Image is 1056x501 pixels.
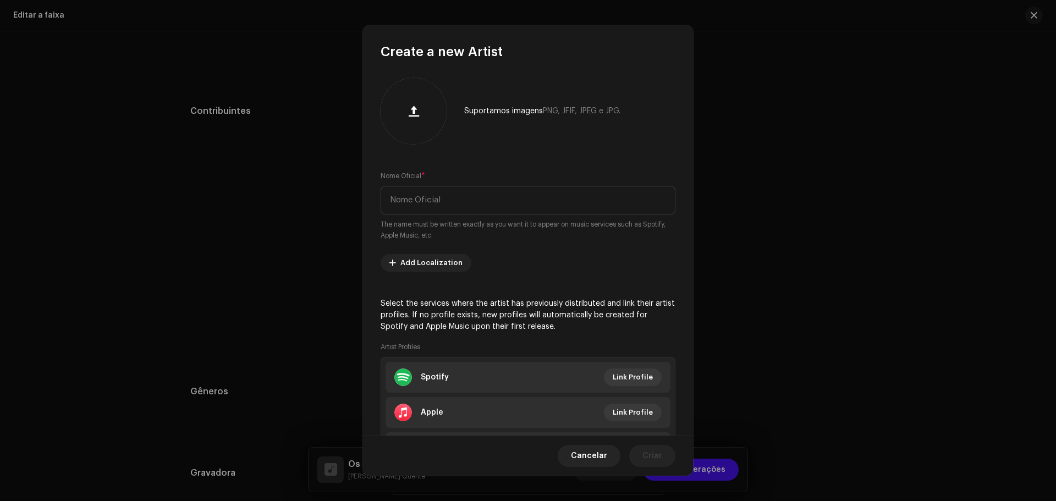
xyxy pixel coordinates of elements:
button: Criar [629,445,675,467]
small: The name must be written exactly as you want it to appear on music services such as Spotify, Appl... [381,219,675,241]
div: Apple [421,408,443,417]
input: Nome Oficial [381,186,675,214]
div: Spotify [421,373,449,382]
span: PNG, JFIF, JPEG e JPG. [543,107,620,115]
span: Criar [642,445,662,467]
button: Link Profile [604,404,662,421]
span: Link Profile [613,401,653,423]
span: Cancelar [571,445,607,467]
small: Artist Profiles [381,342,420,353]
button: Cancelar [558,445,620,467]
span: Link Profile [613,366,653,388]
button: Add Localization [381,254,471,272]
small: Nome Oficial [381,170,421,181]
span: Create a new Artist [381,43,503,60]
span: Add Localization [400,252,463,274]
p: Select the services where the artist has previously distributed and link their artist profiles. I... [381,298,675,333]
div: Suportamos imagens [464,107,620,115]
button: Link Profile [604,368,662,386]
